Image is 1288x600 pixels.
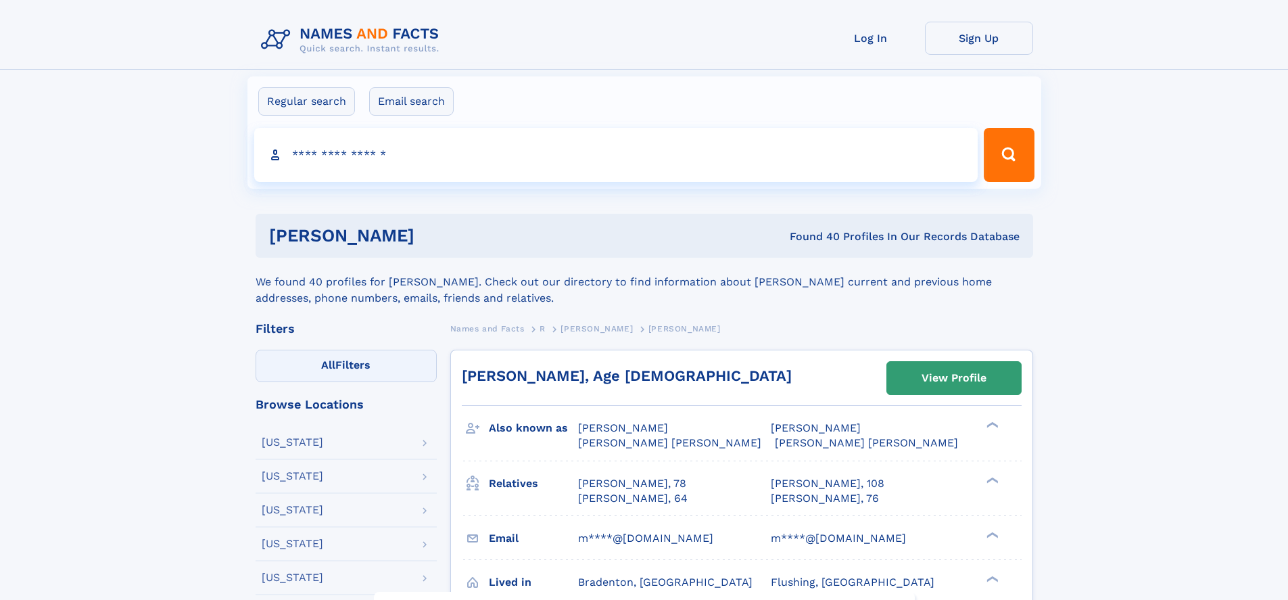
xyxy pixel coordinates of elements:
div: [US_STATE] [262,572,323,583]
a: [PERSON_NAME], Age [DEMOGRAPHIC_DATA] [462,367,792,384]
h3: Lived in [489,571,578,594]
span: [PERSON_NAME] [PERSON_NAME] [578,436,761,449]
div: ❯ [983,574,999,583]
a: [PERSON_NAME] [560,320,633,337]
div: ❯ [983,530,999,539]
a: [PERSON_NAME], 76 [771,491,879,506]
div: ❯ [983,476,999,484]
span: All [321,359,335,371]
span: [PERSON_NAME] [560,324,633,333]
input: search input [254,128,978,182]
h1: [PERSON_NAME] [269,227,602,244]
span: [PERSON_NAME] [PERSON_NAME] [775,436,958,449]
span: [PERSON_NAME] [771,421,861,434]
img: Logo Names and Facts [256,22,450,58]
div: Found 40 Profiles In Our Records Database [602,229,1020,244]
div: [US_STATE] [262,505,323,515]
a: Names and Facts [450,320,525,337]
a: [PERSON_NAME], 108 [771,476,884,491]
a: Log In [817,22,925,55]
div: Filters [256,323,437,335]
div: [US_STATE] [262,538,323,549]
div: We found 40 profiles for [PERSON_NAME]. Check out our directory to find information about [PERSON... [256,258,1033,306]
span: Flushing, [GEOGRAPHIC_DATA] [771,576,934,589]
div: Browse Locations [256,398,437,411]
span: R [540,324,546,333]
a: Sign Up [925,22,1033,55]
h3: Relatives [489,472,578,495]
button: Search Button [984,128,1034,182]
div: ❯ [983,421,999,430]
div: View Profile [922,363,986,394]
span: Bradenton, [GEOGRAPHIC_DATA] [578,576,753,589]
label: Filters [256,350,437,382]
h3: Email [489,527,578,550]
div: [US_STATE] [262,471,323,482]
div: [US_STATE] [262,437,323,448]
a: R [540,320,546,337]
span: [PERSON_NAME] [578,421,668,434]
a: [PERSON_NAME], 64 [578,491,688,506]
h3: Also known as [489,417,578,440]
span: [PERSON_NAME] [648,324,721,333]
label: Email search [369,87,454,116]
a: [PERSON_NAME], 78 [578,476,686,491]
label: Regular search [258,87,355,116]
a: View Profile [887,362,1021,394]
